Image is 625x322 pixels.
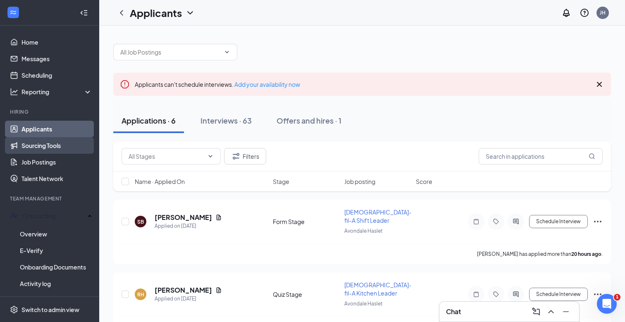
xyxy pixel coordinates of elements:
[479,148,603,165] input: Search in applications
[546,307,556,317] svg: ChevronUp
[344,301,383,307] span: Avondale Haslet
[200,115,252,126] div: Interviews · 63
[559,305,573,318] button: Minimize
[135,81,300,88] span: Applicants can't schedule interviews.
[20,275,92,292] a: Activity log
[511,218,521,225] svg: ActiveChat
[416,177,432,186] span: Score
[589,153,595,160] svg: MagnifyingGlass
[21,137,92,154] a: Sourcing Tools
[273,177,289,186] span: Stage
[21,50,92,67] a: Messages
[344,208,412,224] span: [DEMOGRAPHIC_DATA]-fil-A Shift Leader
[511,291,521,298] svg: ActiveChat
[137,291,144,298] div: RH
[20,226,92,242] a: Overview
[20,242,92,259] a: E-Verify
[477,250,603,258] p: [PERSON_NAME] has applied more than .
[446,307,461,316] h3: Chat
[155,295,222,303] div: Applied on [DATE]
[491,291,501,298] svg: Tag
[10,195,91,202] div: Team Management
[21,170,92,187] a: Talent Network
[22,212,85,220] div: Onboarding
[561,307,571,317] svg: Minimize
[594,79,604,89] svg: Cross
[530,305,543,318] button: ComposeMessage
[21,154,92,170] a: Job Postings
[234,81,300,88] a: Add your availability now
[21,88,93,96] div: Reporting
[471,291,481,298] svg: Note
[531,307,541,317] svg: ComposeMessage
[9,8,17,17] svg: WorkstreamLogo
[129,152,204,161] input: All Stages
[21,34,92,50] a: Home
[344,177,375,186] span: Job posting
[155,222,222,230] div: Applied on [DATE]
[20,259,92,275] a: Onboarding Documents
[130,6,182,20] h1: Applicants
[273,217,339,226] div: Form Stage
[561,8,571,18] svg: Notifications
[600,9,606,16] div: JH
[593,289,603,299] svg: Ellipses
[21,292,92,308] a: Team
[273,290,339,298] div: Quiz Stage
[135,177,185,186] span: Name · Applied On
[571,251,601,257] b: 20 hours ago
[120,79,130,89] svg: Error
[10,108,91,115] div: Hiring
[471,218,481,225] svg: Note
[10,88,18,96] svg: Analysis
[117,8,126,18] svg: ChevronLeft
[344,281,412,297] span: [DEMOGRAPHIC_DATA]-fil-A Kitchen Leader
[122,115,176,126] div: Applications · 6
[529,215,588,228] button: Schedule Interview
[155,213,212,222] h5: [PERSON_NAME]
[155,286,212,295] h5: [PERSON_NAME]
[207,153,214,160] svg: ChevronDown
[10,305,18,314] svg: Settings
[21,305,79,314] div: Switch to admin view
[80,9,88,17] svg: Collapse
[185,8,195,18] svg: ChevronDown
[344,228,383,234] span: Avondale Haslet
[21,67,92,83] a: Scheduling
[597,294,617,314] iframe: Intercom live chat
[529,288,588,301] button: Schedule Interview
[21,121,92,137] a: Applicants
[544,305,558,318] button: ChevronUp
[137,218,144,225] div: SB
[120,48,220,57] input: All Job Postings
[580,8,589,18] svg: QuestionInfo
[614,294,620,301] span: 1
[593,217,603,227] svg: Ellipses
[215,287,222,293] svg: Document
[215,214,222,221] svg: Document
[10,212,18,220] svg: UserCheck
[491,218,501,225] svg: Tag
[224,148,266,165] button: Filter Filters
[224,49,230,55] svg: ChevronDown
[277,115,341,126] div: Offers and hires · 1
[231,151,241,161] svg: Filter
